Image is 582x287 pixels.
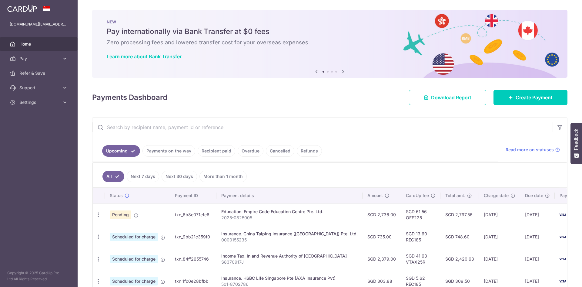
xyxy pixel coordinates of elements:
span: Support [19,85,59,91]
td: [DATE] [479,226,520,248]
span: CardUp fee [406,193,429,199]
p: [DOMAIN_NAME][EMAIL_ADDRESS][DOMAIN_NAME] [10,21,68,27]
img: CardUp [7,5,37,12]
a: All [102,171,124,182]
a: Learn more about Bank Transfer [107,53,182,60]
button: Feedback - Show survey [570,123,582,164]
td: SGD 2,420.63 [440,248,479,270]
a: Download Report [409,90,486,105]
div: Income Tax. Inland Revenue Authority of [GEOGRAPHIC_DATA] [221,253,358,259]
img: Bank transfer banner [92,10,567,78]
td: SGD 13.60 REC185 [401,226,440,248]
img: Bank Card [557,255,569,263]
span: Download Report [431,94,471,101]
p: S8370917J [221,259,358,265]
td: SGD 2,797.56 [440,203,479,226]
span: Scheduled for charge [110,277,158,285]
td: [DATE] [520,203,555,226]
p: NEW [107,19,553,24]
td: SGD 61.56 OFF225 [401,203,440,226]
span: Status [110,193,123,199]
a: Create Payment [493,90,567,105]
td: SGD 2,736.00 [363,203,401,226]
a: Recipient paid [198,145,235,157]
span: Due date [525,193,543,199]
td: SGD 735.00 [363,226,401,248]
span: Settings [19,99,59,105]
a: Upcoming [102,145,140,157]
td: [DATE] [520,226,555,248]
img: Bank Card [557,233,569,241]
a: Overdue [238,145,263,157]
span: Pay [19,56,59,62]
span: Amount [367,193,383,199]
span: Home [19,41,59,47]
td: txn_9bb21c359f0 [170,226,216,248]
span: Feedback [574,129,579,150]
h6: Zero processing fees and lowered transfer cost for your overseas expenses [107,39,553,46]
p: 0000155235 [221,237,358,243]
a: Next 30 days [162,171,197,182]
td: SGD 748.60 [440,226,479,248]
th: Payment details [216,188,363,203]
td: [DATE] [520,248,555,270]
h5: Pay internationally via Bank Transfer at $0 fees [107,27,553,36]
div: Insurance. HSBC LIfe Singapore Pte (AXA Insurance Pvt) [221,275,358,281]
span: Pending [110,210,131,219]
span: Read more on statuses [506,147,554,153]
td: [DATE] [479,248,520,270]
td: [DATE] [479,203,520,226]
input: Search by recipient name, payment id or reference [92,118,553,137]
span: Create Payment [516,94,553,101]
td: txn_84ff2655746 [170,248,216,270]
span: Scheduled for charge [110,233,158,241]
span: Scheduled for charge [110,255,158,263]
a: Cancelled [266,145,294,157]
h4: Payments Dashboard [92,92,167,103]
p: 2025-0825005 [221,215,358,221]
td: txn_6b8e071efe6 [170,203,216,226]
td: SGD 2,379.00 [363,248,401,270]
a: Next 7 days [127,171,159,182]
td: SGD 41.63 VTAX25R [401,248,440,270]
img: Bank Card [557,278,569,285]
a: Read more on statuses [506,147,560,153]
a: Payments on the way [142,145,195,157]
th: Payment ID [170,188,216,203]
span: Charge date [484,193,509,199]
span: Refer & Save [19,70,59,76]
span: Total amt. [445,193,465,199]
img: Bank Card [557,211,569,218]
a: More than 1 month [199,171,247,182]
div: Education. Empire Code Education Centre Pte. Ltd. [221,209,358,215]
div: Insurance. China Taiping Insurance ([GEOGRAPHIC_DATA]) Pte. Ltd. [221,231,358,237]
a: Refunds [297,145,322,157]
